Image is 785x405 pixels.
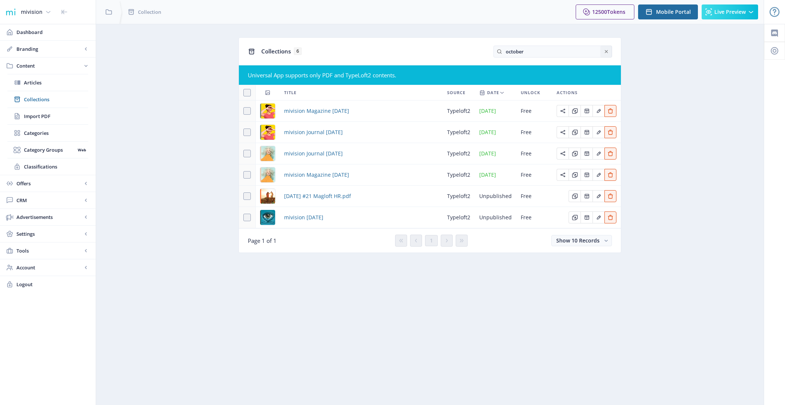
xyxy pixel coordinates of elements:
img: de78a980-3b49-4cff-aa00-46ea9e4f47e1.jpg [260,189,275,204]
td: Free [516,122,552,143]
a: Edit page [569,107,581,114]
img: c4b288e5-1b64-45bd-8fd6-cf95dc13ce26.jpg [260,210,275,225]
span: Collections [261,47,291,55]
a: Edit page [569,149,581,157]
nb-badge: Web [75,146,88,154]
td: [DATE] [475,101,516,122]
td: Free [516,207,552,228]
a: Import PDF [7,108,88,124]
input: Type to search [493,46,612,58]
button: Show 10 Records [551,235,612,246]
span: Collections [24,96,88,103]
span: Source [447,88,465,97]
img: c3e08dd8-ff89-476d-a44b-074933d89104.jpg [260,103,275,118]
td: Unpublished [475,186,516,207]
td: typeloft2 [443,101,475,122]
td: Free [516,143,552,164]
span: Collection [138,8,161,16]
span: Settings [16,230,82,238]
span: Page 1 of 1 [248,237,277,244]
div: Universal App supports only PDF and TypeLoft2 contents. [248,71,612,79]
a: Collections [7,91,88,108]
span: Date [487,88,499,97]
span: Categories [24,129,88,137]
span: Dashboard [16,28,90,36]
span: Logout [16,281,90,288]
span: Actions [557,88,578,97]
app-collection-view: Collections [238,37,621,253]
td: Free [516,186,552,207]
td: [DATE] [475,143,516,164]
span: Show 10 Records [556,237,600,244]
td: typeloft2 [443,186,475,207]
a: Edit page [557,128,569,135]
a: Edit page [592,128,604,135]
a: Edit page [604,149,616,157]
a: Edit page [569,128,581,135]
td: Free [516,164,552,186]
span: CRM [16,197,82,204]
img: 1f20cf2a-1a19-485c-ac21-848c7d04f45b.png [4,6,16,18]
span: Classifications [24,163,88,170]
a: Edit page [569,192,581,199]
div: mivision [21,4,42,20]
span: Mobile Portal [656,9,691,15]
span: Account [16,264,82,271]
img: c3e08dd8-ff89-476d-a44b-074933d89104.jpg [260,125,275,140]
a: Edit page [581,213,592,220]
button: Mobile Portal [638,4,698,19]
a: Edit page [581,192,592,199]
a: Edit page [581,171,592,178]
a: Edit page [569,171,581,178]
span: Unlock [521,88,540,97]
span: Tools [16,247,82,254]
img: 80f0f664-0c02-4406-b247-2cfea462b80d.jpg [260,167,275,182]
a: Edit page [604,213,616,220]
a: Edit page [592,171,604,178]
td: Unpublished [475,207,516,228]
a: Edit page [557,107,569,114]
a: Categories [7,125,88,141]
a: Edit page [592,192,604,199]
a: mivision Magazine [DATE] [284,170,349,179]
span: Live Preview [714,9,746,15]
span: Content [16,62,82,69]
a: mivision [DATE] [284,213,323,222]
span: Branding [16,45,82,53]
button: Live Preview [702,4,758,19]
a: Classifications [7,158,88,175]
a: Edit page [592,149,604,157]
a: Edit page [604,128,616,135]
span: Title [284,88,296,97]
span: Category Groups [24,146,75,154]
span: Tokens [607,8,625,15]
span: Articles [24,79,88,86]
td: typeloft2 [443,122,475,143]
a: Edit page [604,171,616,178]
span: Import PDF [24,112,88,120]
a: Articles [7,74,88,91]
a: Edit page [569,213,581,220]
a: mivision Journal [DATE] [284,149,343,158]
span: 1 [430,238,433,244]
a: mivision Journal [DATE] [284,128,343,137]
a: Edit page [604,107,616,114]
a: Edit page [604,192,616,199]
a: [DATE] #21 Magloft HR.pdf [284,192,351,201]
a: mivision Magazine [DATE] [284,106,349,115]
a: Edit page [581,107,592,114]
span: Advertisements [16,213,82,221]
td: [DATE] [475,164,516,186]
td: Free [516,101,552,122]
span: Offers [16,180,82,187]
img: 80f0f664-0c02-4406-b247-2cfea462b80d.jpg [260,146,275,161]
a: Edit page [592,213,604,220]
td: typeloft2 [443,164,475,186]
a: Edit page [581,149,592,157]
